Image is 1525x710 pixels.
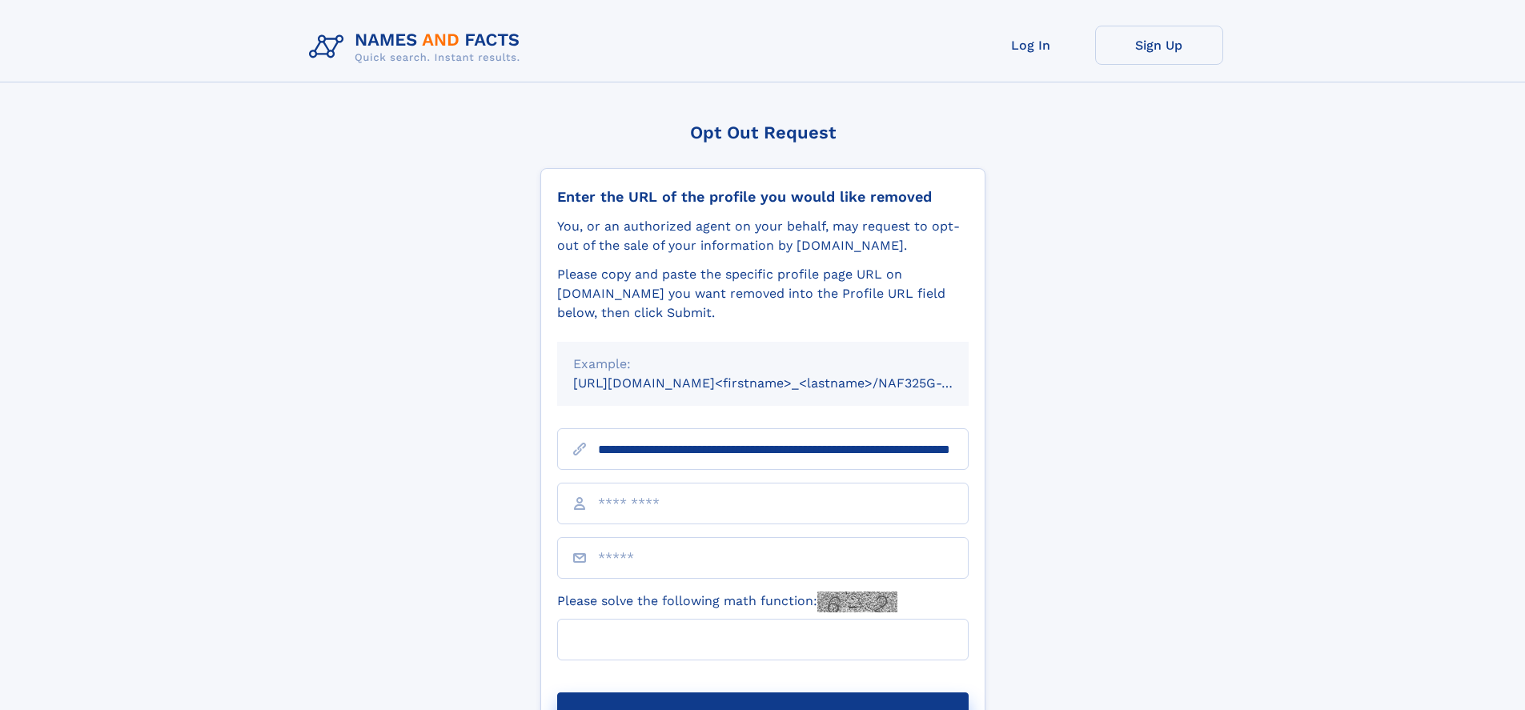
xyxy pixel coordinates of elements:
[573,375,999,391] small: [URL][DOMAIN_NAME]<firstname>_<lastname>/NAF325G-xxxxxxxx
[557,188,969,206] div: Enter the URL of the profile you would like removed
[967,26,1095,65] a: Log In
[557,592,897,612] label: Please solve the following math function:
[557,217,969,255] div: You, or an authorized agent on your behalf, may request to opt-out of the sale of your informatio...
[557,265,969,323] div: Please copy and paste the specific profile page URL on [DOMAIN_NAME] you want removed into the Pr...
[573,355,953,374] div: Example:
[303,26,533,69] img: Logo Names and Facts
[540,122,985,142] div: Opt Out Request
[1095,26,1223,65] a: Sign Up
